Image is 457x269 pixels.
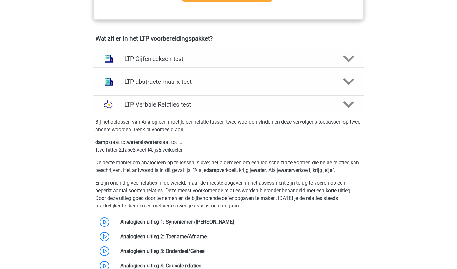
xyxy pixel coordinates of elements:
[124,78,332,85] h4: LTP abstracte matrix test
[95,147,99,153] b: 1.
[116,218,364,226] div: Analogieën uitleg 1: Synoniemen/[PERSON_NAME]
[116,233,364,240] div: Analogieën uitleg 2: Toename/Afname
[149,147,153,153] b: 4.
[95,159,362,174] p: De beste manier om analogieën op te lossen is over het algemeen om een logische zin te vormen die...
[101,96,117,113] img: analogieen
[95,139,362,154] p: staat tot als staat tot ... verhitten fase vocht ijs verkoelen
[95,179,362,210] p: Er zijn oneindig veel relaties in de wereld, maar de meeste opgaven in het assessment zijn terug ...
[90,73,367,90] a: abstracte matrices LTP abstracte matrix test
[254,167,266,173] b: water
[124,101,332,108] h4: LTP Verbale Relaties test
[116,247,364,255] div: Analogieën uitleg 3: Onderdeel/Geheel
[206,167,219,173] b: damp
[95,139,108,145] b: damp
[127,139,139,145] b: water
[158,147,162,153] b: 5.
[327,167,332,173] b: ijs
[101,73,117,90] img: abstracte matrices
[124,55,332,62] h4: LTP Cijferreeksen test
[95,118,362,134] p: Bij het oplossen van Analogieën moet je een relatie tussen twee woorden vinden en deze vervolgens...
[96,35,361,42] h4: Wat zit er in het LTP voorbereidingspakket?
[90,95,367,113] a: analogieen LTP Verbale Relaties test
[101,50,117,67] img: cijferreeksen
[133,147,137,153] b: 3.
[90,50,367,68] a: cijferreeksen LTP Cijferreeksen test
[146,139,158,145] b: water
[119,147,123,153] b: 2.
[281,167,293,173] b: water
